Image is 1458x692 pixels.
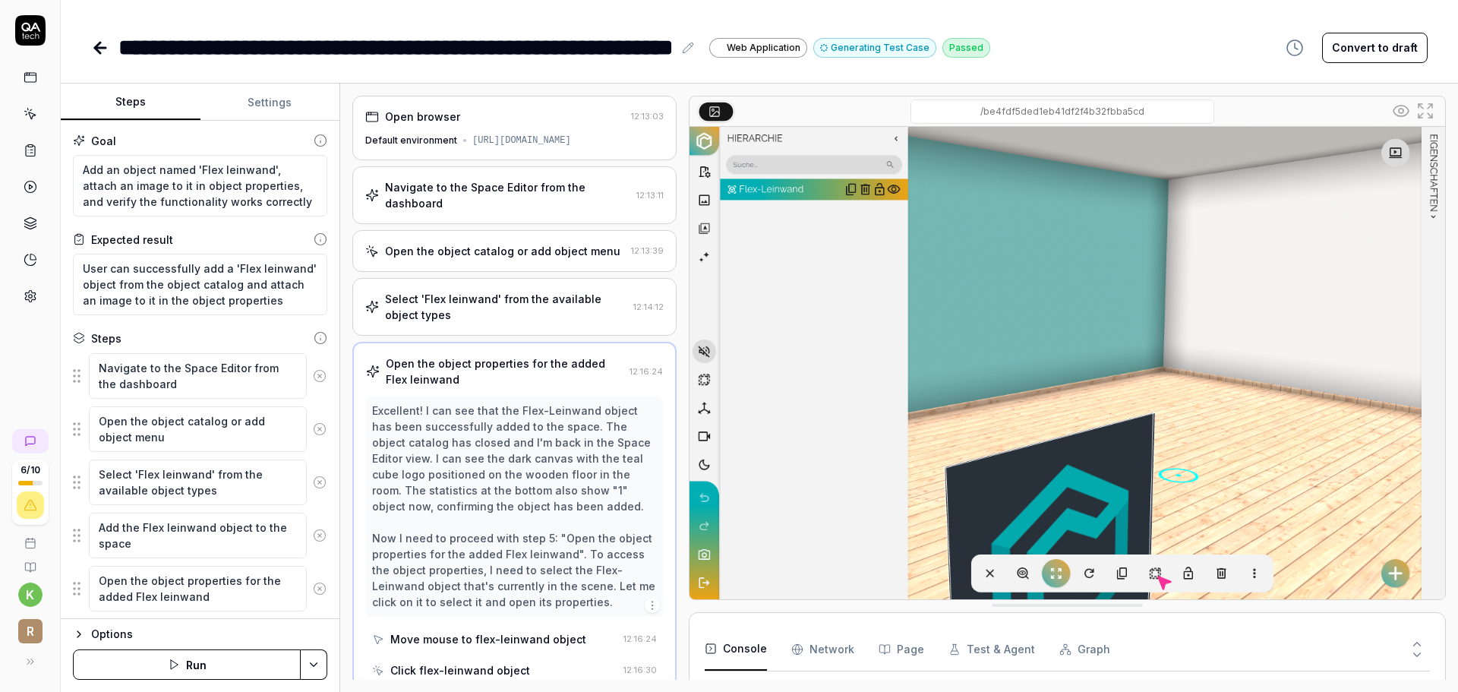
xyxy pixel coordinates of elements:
div: Options [91,625,327,643]
time: 12:13:11 [636,190,664,201]
button: Remove step [307,414,333,444]
button: Show all interative elements [1389,99,1413,123]
a: Web Application [709,37,807,58]
time: 12:16:30 [623,665,657,675]
span: 6 / 10 [21,466,40,475]
a: Documentation [6,549,54,574]
div: Open the object catalog or add object menu [385,243,620,259]
div: [URL][DOMAIN_NAME] [472,134,571,147]
a: Book a call with us [6,525,54,549]
button: Test & Agent [948,628,1035,671]
div: Default environment [365,134,457,147]
button: Move mouse to flex-leinwand object12:16:24 [366,625,663,653]
button: Console [705,628,767,671]
button: Generating Test Case [813,38,936,58]
div: Suggestions [73,406,327,453]
time: 12:13:39 [631,245,664,256]
span: Web Application [727,41,800,55]
div: Select 'Flex leinwand' from the available object types [385,291,627,323]
div: Suggestions [73,618,327,665]
div: Open the object properties for the added Flex leinwand [386,355,623,387]
div: Suggestions [73,352,327,400]
div: Suggestions [73,512,327,559]
button: Graph [1059,628,1110,671]
button: Page [879,628,924,671]
div: Goal [91,133,116,149]
div: Open browser [385,109,460,125]
div: Click flex-leinwand object [390,662,530,678]
time: 12:16:24 [630,366,663,377]
div: Excellent! I can see that the Flex-Leinwand object has been successfully added to the space. The ... [372,403,657,610]
div: Suggestions [73,459,327,506]
button: Settings [200,84,340,121]
button: Remove step [307,520,333,551]
div: Steps [91,330,121,346]
button: Open in full screen [1413,99,1437,123]
button: Remove step [307,361,333,391]
button: View version history [1277,33,1313,63]
div: Navigate to the Space Editor from the dashboard [385,179,630,211]
div: Move mouse to flex-leinwand object [390,631,586,647]
img: Screenshot [690,127,1445,599]
div: Expected result [91,232,173,248]
div: Passed [942,38,990,58]
button: Remove step [307,574,333,604]
time: 12:16:24 [623,634,657,644]
time: 12:13:03 [631,111,664,122]
a: New conversation [12,429,49,453]
button: Run [73,649,301,680]
span: r [18,619,43,643]
button: k [18,583,43,607]
button: Convert to draft [1322,33,1428,63]
button: Steps [61,84,200,121]
div: Suggestions [73,565,327,612]
button: Click flex-leinwand object12:16:30 [366,656,663,684]
button: Options [73,625,327,643]
button: Network [791,628,854,671]
button: Remove step [307,467,333,498]
time: 12:14:12 [633,302,664,312]
button: r [6,607,54,646]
